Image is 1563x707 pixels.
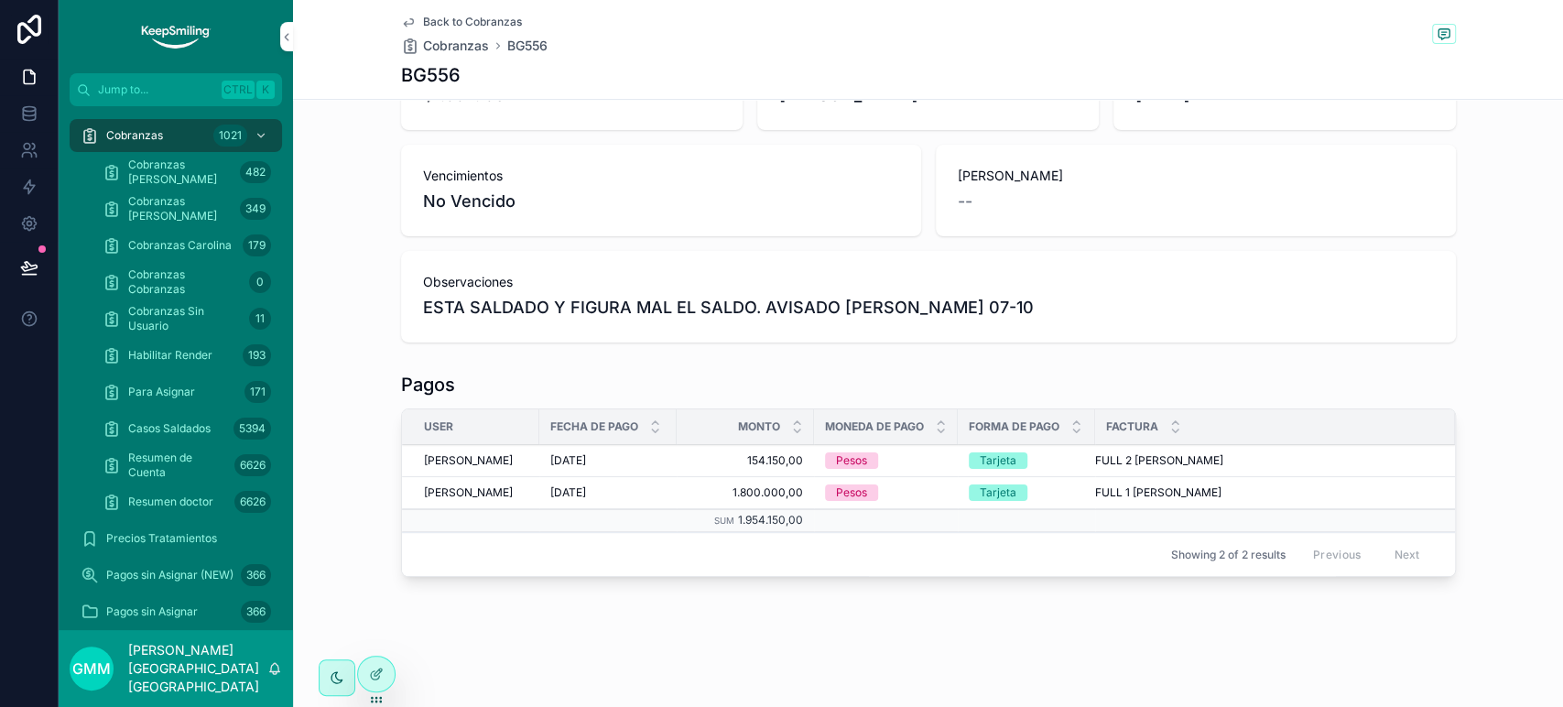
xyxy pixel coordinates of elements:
[240,161,271,183] div: 482
[423,189,899,214] span: No Vencido
[423,15,522,29] span: Back to Cobranzas
[92,485,282,518] a: Resumen doctor6626
[836,452,867,469] div: Pesos
[958,167,1434,185] span: [PERSON_NAME]
[969,419,1059,434] span: Forma de Pago
[213,125,247,147] div: 1021
[70,522,282,555] a: Precios Tratamientos
[222,81,255,99] span: Ctrl
[128,641,267,696] p: [PERSON_NAME][GEOGRAPHIC_DATA][GEOGRAPHIC_DATA]
[240,198,271,220] div: 349
[980,484,1016,501] div: Tarjeta
[424,485,513,500] span: [PERSON_NAME]
[128,158,233,187] span: Cobranzas [PERSON_NAME]
[1095,485,1221,500] span: FULL 1 [PERSON_NAME]
[550,453,586,468] span: [DATE]
[550,485,586,500] span: [DATE]
[958,189,972,214] span: --
[423,295,1434,321] span: ESTA SALDADO Y FIGURA MAL EL SALDO. AVISADO [PERSON_NAME] 07-10
[1171,548,1286,562] span: Showing 2 of 2 results
[92,229,282,262] a: Cobranzas Carolina179
[688,453,803,468] span: 154.150,00
[128,194,233,223] span: Cobranzas [PERSON_NAME]
[424,453,513,468] span: [PERSON_NAME]
[424,419,453,434] span: User
[550,419,638,434] span: Fecha De Pago
[139,22,212,51] img: App logo
[106,531,217,546] span: Precios Tratamientos
[128,495,213,509] span: Resumen doctor
[401,372,455,397] h1: Pagos
[258,82,273,97] span: K
[836,484,867,501] div: Pesos
[241,564,271,586] div: 366
[249,308,271,330] div: 11
[70,559,282,592] a: Pagos sin Asignar (NEW)366
[106,568,233,582] span: Pagos sin Asignar (NEW)
[106,128,163,143] span: Cobranzas
[92,302,282,335] a: Cobranzas Sin Usuario11
[128,238,232,253] span: Cobranzas Carolina
[244,381,271,403] div: 171
[688,485,803,500] span: 1.800.000,00
[243,344,271,366] div: 193
[423,37,489,55] span: Cobranzas
[92,339,282,372] a: Habilitar Render193
[233,418,271,440] div: 5394
[738,513,803,527] span: 1.954.150,00
[234,454,271,476] div: 6626
[92,412,282,445] a: Casos Saldados5394
[70,73,282,106] button: Jump to...CtrlK
[128,348,212,363] span: Habilitar Render
[423,167,899,185] span: Vencimientos
[401,37,489,55] a: Cobranzas
[825,419,924,434] span: Moneda de Pago
[92,266,282,299] a: Cobranzas Cobranzas0
[128,385,195,399] span: Para Asignar
[249,271,271,293] div: 0
[738,419,780,434] span: Monto
[401,15,522,29] a: Back to Cobranzas
[128,267,242,297] span: Cobranzas Cobranzas
[1106,419,1158,434] span: Factura
[92,156,282,189] a: Cobranzas [PERSON_NAME]482
[72,658,111,680] span: GMM
[70,595,282,628] a: Pagos sin Asignar366
[92,192,282,225] a: Cobranzas [PERSON_NAME]349
[241,601,271,623] div: 366
[59,106,293,630] div: scrollable content
[128,421,211,436] span: Casos Saldados
[128,451,227,480] span: Resumen de Cuenta
[70,119,282,152] a: Cobranzas1021
[423,273,1434,291] span: Observaciones
[92,375,282,408] a: Para Asignar171
[980,452,1016,469] div: Tarjeta
[106,604,198,619] span: Pagos sin Asignar
[507,37,548,55] a: BG556
[401,62,461,88] h1: BG556
[714,516,734,526] small: Sum
[1095,453,1223,468] span: FULL 2 [PERSON_NAME]
[243,234,271,256] div: 179
[128,304,242,333] span: Cobranzas Sin Usuario
[92,449,282,482] a: Resumen de Cuenta6626
[234,491,271,513] div: 6626
[98,82,214,97] span: Jump to...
